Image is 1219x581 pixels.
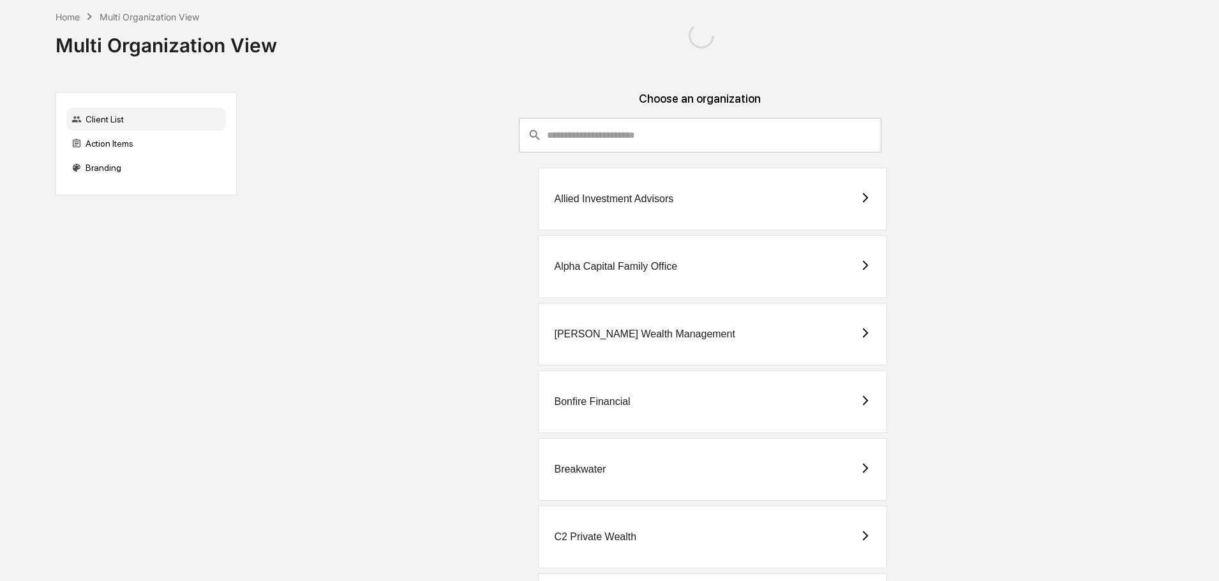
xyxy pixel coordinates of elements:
[554,464,606,475] div: Breakwater
[519,118,881,152] div: consultant-dashboard__filter-organizations-search-bar
[100,11,199,22] div: Multi Organization View
[56,24,277,57] div: Multi Organization View
[554,261,677,272] div: Alpha Capital Family Office
[56,11,80,22] div: Home
[554,328,735,340] div: [PERSON_NAME] Wealth Management
[554,531,636,543] div: C2 Private Wealth
[247,92,1153,118] div: Choose an organization
[66,156,226,179] div: Branding
[66,132,226,155] div: Action Items
[554,193,673,205] div: Allied Investment Advisors
[66,108,226,131] div: Client List
[554,396,630,408] div: Bonfire Financial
